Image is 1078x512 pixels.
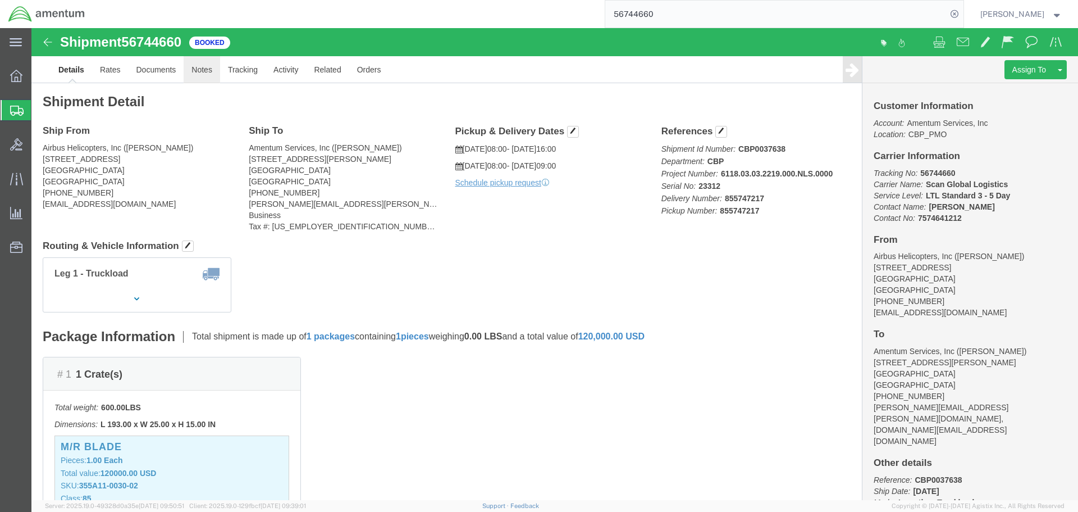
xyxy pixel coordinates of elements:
[510,502,539,509] a: Feedback
[482,502,510,509] a: Support
[605,1,947,28] input: Search for shipment number, reference number
[8,6,85,22] img: logo
[139,502,184,509] span: [DATE] 09:50:51
[45,502,184,509] span: Server: 2025.19.0-49328d0a35e
[980,8,1044,20] span: Steven Alcott
[261,502,306,509] span: [DATE] 09:39:01
[892,501,1065,511] span: Copyright © [DATE]-[DATE] Agistix Inc., All Rights Reserved
[31,28,1078,500] iframe: FS Legacy Container
[980,7,1063,21] button: [PERSON_NAME]
[189,502,306,509] span: Client: 2025.19.0-129fbcf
